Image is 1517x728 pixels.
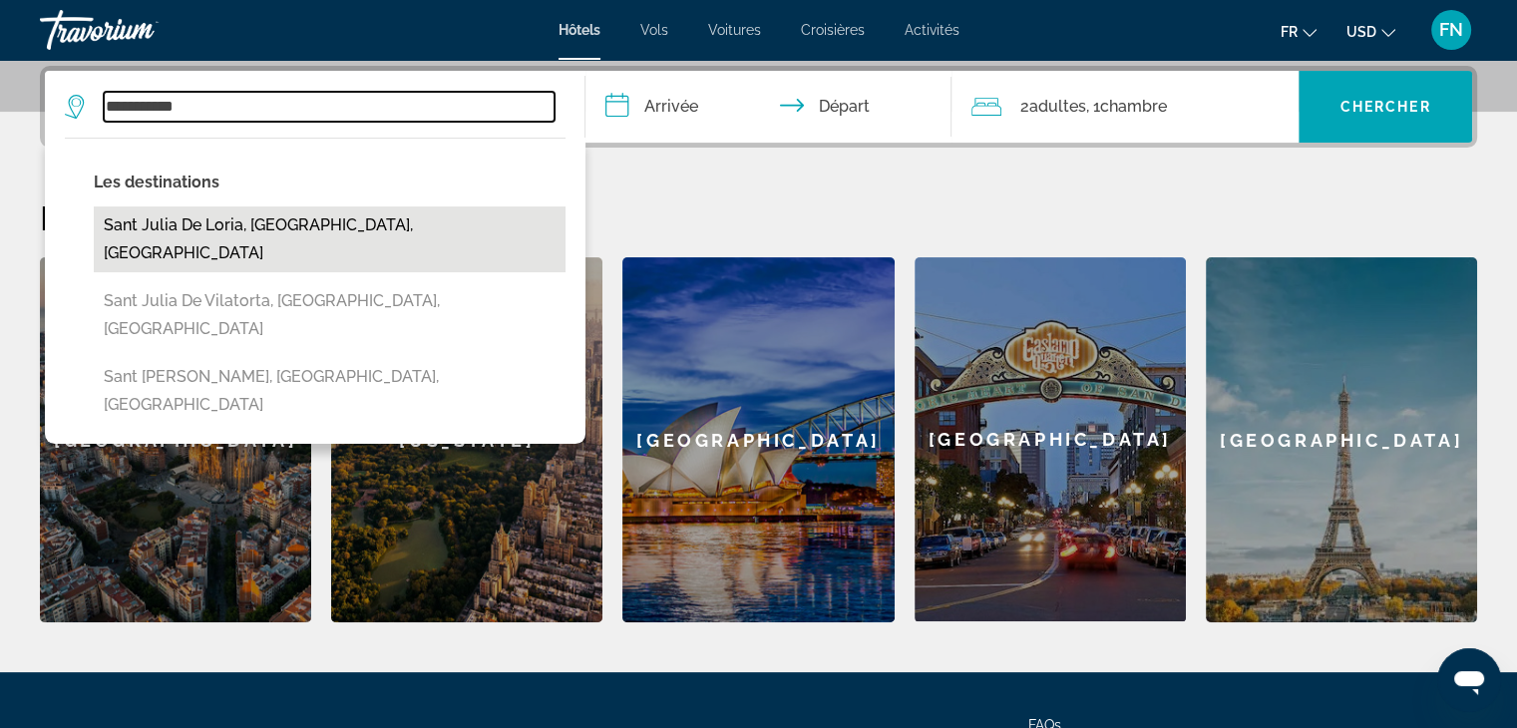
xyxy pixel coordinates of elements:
[40,197,1477,237] h2: Destinations en vedette
[1206,257,1477,622] a: [GEOGRAPHIC_DATA]
[94,169,566,196] p: Les destinations
[40,4,239,56] a: Travorium
[40,257,311,622] a: [GEOGRAPHIC_DATA]
[585,71,952,143] button: Check in and out dates
[1437,648,1501,712] iframe: Bouton de lancement de la fenêtre de messagerie
[622,257,894,622] a: [GEOGRAPHIC_DATA]
[1439,20,1463,40] span: FN
[1340,99,1431,115] span: Chercher
[1028,97,1085,116] span: Adultes
[559,22,600,38] a: Hôtels
[1085,93,1166,121] span: , 1
[1099,97,1166,116] span: Chambre
[1425,9,1477,51] button: User Menu
[951,71,1299,143] button: Travelers: 2 adults, 0 children
[94,282,566,348] button: Sant Julia De Vilatorta, [GEOGRAPHIC_DATA], [GEOGRAPHIC_DATA]
[94,206,566,272] button: Sant Julia De Loria, [GEOGRAPHIC_DATA], [GEOGRAPHIC_DATA]
[1281,17,1317,46] button: Change language
[1346,17,1395,46] button: Change currency
[915,257,1186,622] a: [GEOGRAPHIC_DATA]
[640,22,668,38] a: Vols
[708,22,761,38] a: Voitures
[1346,24,1376,40] span: USD
[45,71,1472,143] div: Search widget
[905,22,959,38] a: Activités
[1299,71,1472,143] button: Chercher
[94,358,566,424] button: Sant [PERSON_NAME], [GEOGRAPHIC_DATA], [GEOGRAPHIC_DATA]
[801,22,865,38] a: Croisières
[915,257,1186,621] div: [GEOGRAPHIC_DATA]
[1019,93,1085,121] span: 2
[1281,24,1298,40] span: fr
